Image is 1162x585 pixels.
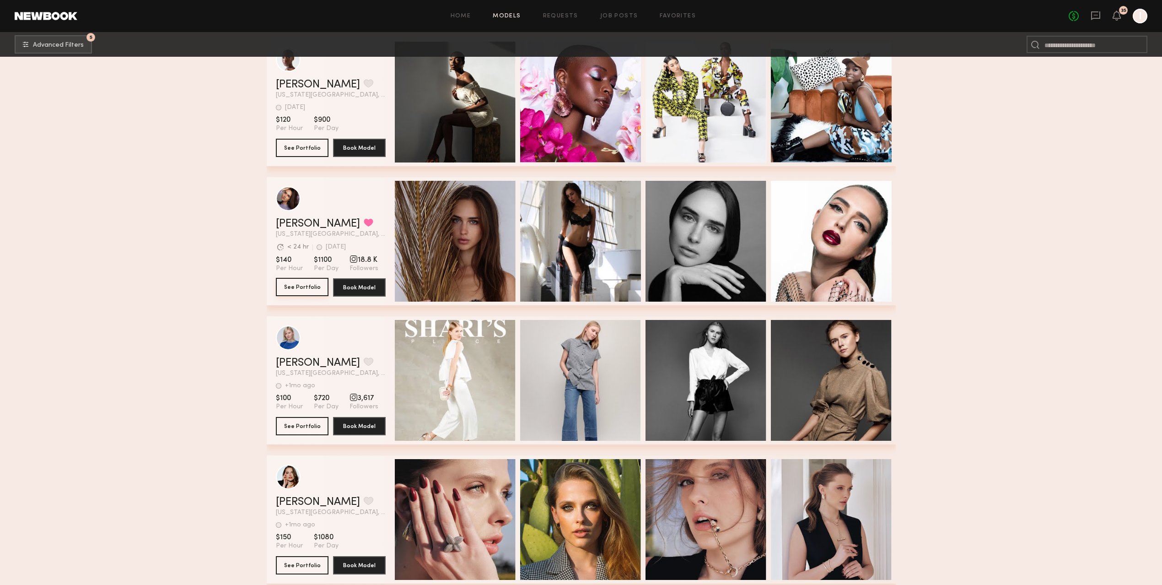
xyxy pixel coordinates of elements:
[90,35,92,39] span: 5
[333,139,386,157] button: Book Model
[350,265,378,273] span: Followers
[276,357,360,368] a: [PERSON_NAME]
[276,556,328,574] button: See Portfolio
[287,244,309,250] div: < 24 hr
[276,125,303,133] span: Per Hour
[276,403,303,411] span: Per Hour
[314,394,339,403] span: $720
[276,509,386,516] span: [US_STATE][GEOGRAPHIC_DATA], [GEOGRAPHIC_DATA]
[333,417,386,435] button: Book Model
[276,115,303,125] span: $120
[276,278,328,296] button: See Portfolio
[33,42,84,49] span: Advanced Filters
[314,403,339,411] span: Per Day
[493,13,521,19] a: Models
[285,383,315,389] div: +1mo ago
[314,115,339,125] span: $900
[314,533,339,542] span: $1080
[276,533,303,542] span: $150
[543,13,578,19] a: Requests
[276,497,360,508] a: [PERSON_NAME]
[350,255,378,265] span: 18.8 K
[1133,9,1147,23] a: I
[451,13,471,19] a: Home
[600,13,638,19] a: Job Posts
[276,231,386,238] span: [US_STATE][GEOGRAPHIC_DATA], [GEOGRAPHIC_DATA]
[333,278,386,297] button: Book Model
[350,394,378,403] span: 3,617
[276,542,303,550] span: Per Hour
[326,244,346,250] div: [DATE]
[15,35,92,54] button: 5Advanced Filters
[285,522,315,528] div: +1mo ago
[276,92,386,98] span: [US_STATE][GEOGRAPHIC_DATA], [GEOGRAPHIC_DATA]
[276,139,328,157] button: See Portfolio
[314,265,339,273] span: Per Day
[314,125,339,133] span: Per Day
[276,255,303,265] span: $140
[276,417,328,435] button: See Portfolio
[660,13,696,19] a: Favorites
[276,370,386,377] span: [US_STATE][GEOGRAPHIC_DATA], [GEOGRAPHIC_DATA]
[350,403,378,411] span: Followers
[285,104,305,111] div: [DATE]
[276,265,303,273] span: Per Hour
[314,255,339,265] span: $1100
[314,542,339,550] span: Per Day
[276,218,360,229] a: [PERSON_NAME]
[276,79,360,90] a: [PERSON_NAME]
[276,394,303,403] span: $100
[333,556,386,574] button: Book Model
[1121,8,1126,13] div: 35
